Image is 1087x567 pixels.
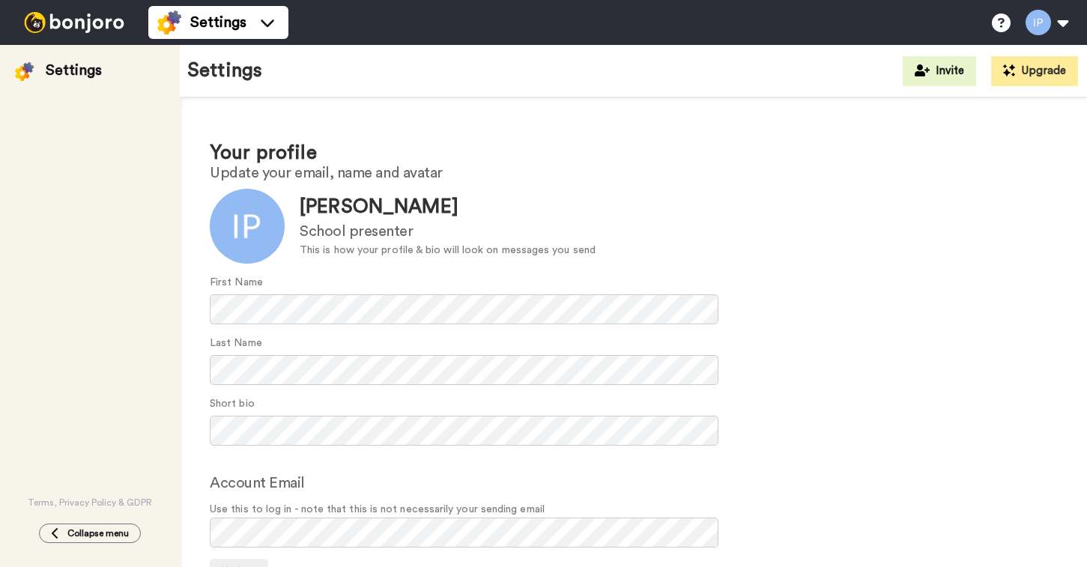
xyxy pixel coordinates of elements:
img: settings-colored.svg [15,62,34,81]
span: Collapse menu [67,527,129,539]
h1: Your profile [210,142,1057,164]
span: Settings [190,12,246,33]
h1: Settings [187,60,262,82]
button: Upgrade [991,56,1078,86]
div: Settings [46,60,102,81]
div: This is how your profile & bio will look on messages you send [300,243,596,258]
button: Invite [903,56,976,86]
label: Last Name [210,336,262,351]
div: [PERSON_NAME] [300,193,596,221]
label: First Name [210,275,263,291]
span: Use this to log in - note that this is not necessarily your sending email [210,502,1057,518]
img: bj-logo-header-white.svg [18,12,130,33]
button: Collapse menu [39,524,141,543]
label: Short bio [210,396,255,412]
img: settings-colored.svg [157,10,181,34]
label: Account Email [210,472,305,494]
h2: Update your email, name and avatar [210,165,1057,181]
div: School presenter [300,221,596,243]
